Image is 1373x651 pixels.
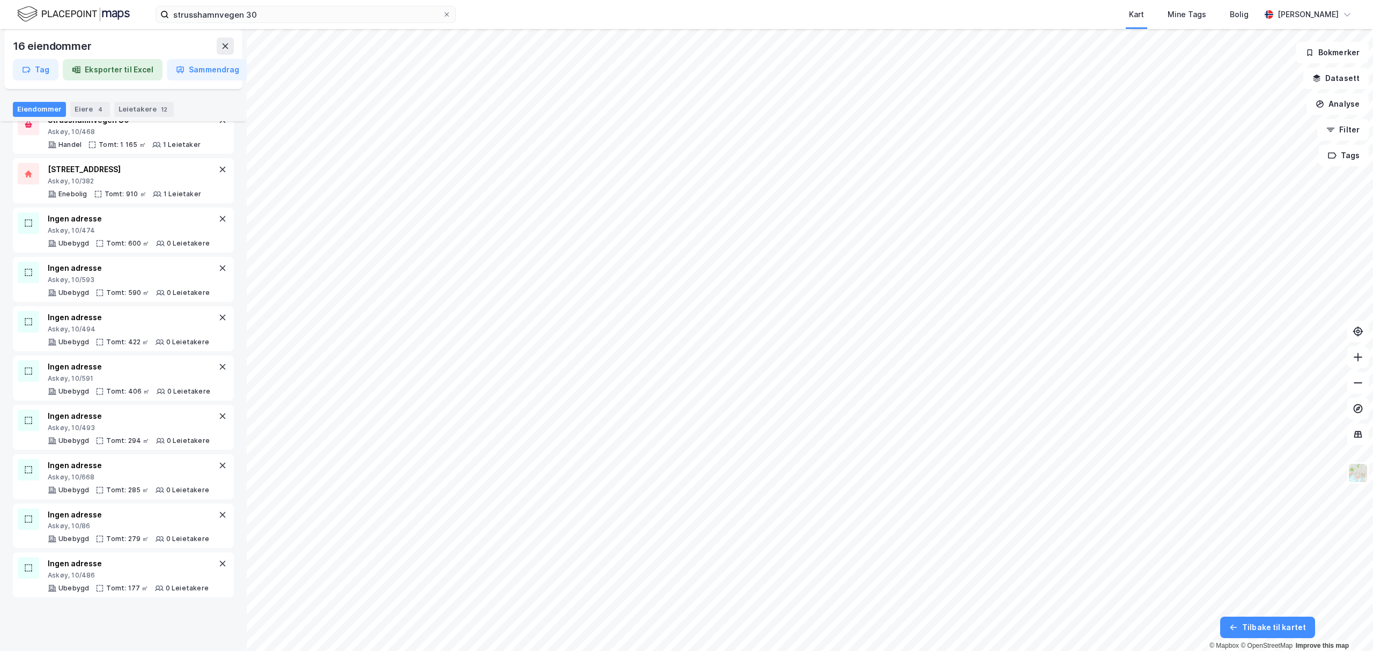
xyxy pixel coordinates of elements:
[58,387,89,396] div: Ubebygd
[13,102,66,117] div: Eiendommer
[58,140,82,149] div: Handel
[48,473,209,482] div: Askøy, 10/668
[58,535,89,543] div: Ubebygd
[48,311,209,324] div: Ingen adresse
[1230,8,1249,21] div: Bolig
[58,190,87,198] div: Enebolig
[58,239,89,248] div: Ubebygd
[48,410,210,423] div: Ingen adresse
[48,424,210,432] div: Askøy, 10/493
[1168,8,1206,21] div: Mine Tags
[166,338,209,346] div: 0 Leietakere
[99,140,146,149] div: Tomt: 1 165 ㎡
[106,486,149,494] div: Tomt: 285 ㎡
[167,288,210,297] div: 0 Leietakere
[106,239,149,248] div: Tomt: 600 ㎡
[106,338,149,346] div: Tomt: 422 ㎡
[169,6,442,23] input: Søk på adresse, matrikkel, gårdeiere, leietakere eller personer
[105,190,146,198] div: Tomt: 910 ㎡
[106,584,148,593] div: Tomt: 177 ㎡
[70,102,110,117] div: Eiere
[106,288,149,297] div: Tomt: 590 ㎡
[1129,8,1144,21] div: Kart
[48,374,210,383] div: Askøy, 10/591
[166,535,209,543] div: 0 Leietakere
[63,59,163,80] button: Eksporter til Excel
[166,584,209,593] div: 0 Leietakere
[48,128,201,136] div: Askøy, 10/468
[166,486,209,494] div: 0 Leietakere
[114,102,174,117] div: Leietakere
[13,59,58,80] button: Tag
[48,177,201,186] div: Askøy, 10/382
[1296,42,1369,63] button: Bokmerker
[13,38,93,55] div: 16 eiendommer
[58,486,89,494] div: Ubebygd
[167,239,210,248] div: 0 Leietakere
[58,338,89,346] div: Ubebygd
[1220,617,1315,638] button: Tilbake til kartet
[106,437,149,445] div: Tomt: 294 ㎡
[167,387,210,396] div: 0 Leietakere
[48,508,209,521] div: Ingen adresse
[48,226,210,235] div: Askøy, 10/474
[48,522,209,530] div: Askøy, 10/86
[48,557,209,570] div: Ingen adresse
[1319,600,1373,651] div: Kontrollprogram for chat
[48,459,209,472] div: Ingen adresse
[1303,68,1369,89] button: Datasett
[58,288,89,297] div: Ubebygd
[48,360,210,373] div: Ingen adresse
[1319,145,1369,166] button: Tags
[167,437,210,445] div: 0 Leietakere
[48,163,201,176] div: [STREET_ADDRESS]
[163,140,201,149] div: 1 Leietaker
[159,104,169,115] div: 12
[1296,642,1349,649] a: Improve this map
[1241,642,1293,649] a: OpenStreetMap
[95,104,106,115] div: 4
[48,212,210,225] div: Ingen adresse
[48,325,209,334] div: Askøy, 10/494
[164,190,201,198] div: 1 Leietaker
[48,571,209,580] div: Askøy, 10/486
[48,262,210,275] div: Ingen adresse
[1209,642,1239,649] a: Mapbox
[1319,600,1373,651] iframe: Chat Widget
[1348,463,1368,483] img: Z
[17,5,130,24] img: logo.f888ab2527a4732fd821a326f86c7f29.svg
[1317,119,1369,140] button: Filter
[58,437,89,445] div: Ubebygd
[106,535,149,543] div: Tomt: 279 ㎡
[106,387,150,396] div: Tomt: 406 ㎡
[48,276,210,284] div: Askøy, 10/593
[167,59,248,80] button: Sammendrag
[58,584,89,593] div: Ubebygd
[1278,8,1339,21] div: [PERSON_NAME]
[1306,93,1369,115] button: Analyse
